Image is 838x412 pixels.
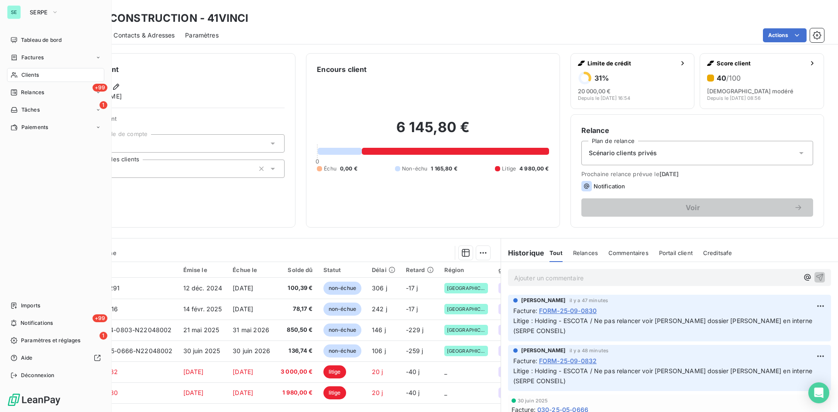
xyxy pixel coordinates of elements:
[570,298,608,303] span: il y a 47 minutes
[7,5,21,19] div: SE
[7,351,104,365] a: Aide
[53,64,285,75] h6: Informations client
[21,71,39,79] span: Clients
[570,53,695,109] button: Limite de crédit31%20 000,00 €Depuis le [DATE] 16:54
[77,10,248,26] h3: VINCI CONSTRUCTION - 41VINCI
[183,347,220,354] span: 30 juin 2025
[447,306,485,312] span: [GEOGRAPHIC_DATA]
[70,115,285,127] span: Propriétés Client
[573,249,598,256] span: Relances
[317,64,367,75] h6: Encours client
[501,248,545,258] h6: Historique
[21,123,48,131] span: Paiements
[323,266,361,273] div: Statut
[700,53,824,109] button: Score client40/100[DEMOGRAPHIC_DATA] modéréDepuis le [DATE] 08:56
[513,317,814,334] span: Litige : Holding - ESCOTA / Ne pas relancer voir [PERSON_NAME] dossier [PERSON_NAME] en interne (...
[594,74,609,82] h6: 31 %
[406,389,420,396] span: -40 j
[513,367,814,385] span: Litige : Holding - ESCOTA / Ne pas relancer voir [PERSON_NAME] dossier [PERSON_NAME] en interne (...
[513,306,537,315] span: Facture :
[233,326,269,334] span: 31 mai 2026
[717,74,741,82] h6: 40
[233,389,253,396] span: [DATE]
[185,31,219,40] span: Paramètres
[502,165,516,173] span: Litige
[100,101,107,109] span: 1
[372,347,386,354] span: 106 j
[707,95,761,101] span: Depuis le [DATE] 08:56
[513,356,537,365] span: Facture :
[7,393,61,407] img: Logo LeanPay
[21,371,55,379] span: Déconnexion
[406,326,424,334] span: -229 j
[444,368,447,375] span: _
[183,326,220,334] span: 21 mai 2025
[372,389,383,396] span: 20 j
[21,36,62,44] span: Tableau de bord
[726,74,741,82] span: /100
[581,170,813,177] span: Prochaine relance prévue le
[402,165,427,173] span: Non-échu
[707,88,793,95] span: [DEMOGRAPHIC_DATA] modéré
[100,332,107,340] span: 1
[21,89,44,96] span: Relances
[570,348,609,353] span: il y a 48 minutes
[21,106,40,114] span: Tâches
[518,398,548,403] span: 30 juin 2025
[233,284,253,292] span: [DATE]
[93,84,107,92] span: +99
[717,60,805,67] span: Score client
[183,368,204,375] span: [DATE]
[323,282,361,295] span: non-échue
[808,382,829,403] div: Open Intercom Messenger
[60,266,173,274] div: Référence
[550,249,563,256] span: Tout
[406,347,423,354] span: -259 j
[444,266,488,273] div: Région
[93,314,107,322] span: +99
[323,365,346,378] span: litige
[183,305,222,313] span: 14 févr. 2025
[594,183,625,190] span: Notification
[281,284,313,293] span: 100,39 €
[323,323,361,337] span: non-échue
[659,249,693,256] span: Portail client
[406,368,420,375] span: -40 j
[539,356,597,365] span: FORM-25-09-0832
[592,204,794,211] span: Voir
[21,354,33,362] span: Aide
[444,389,447,396] span: _
[703,249,732,256] span: Creditsafe
[21,302,40,310] span: Imports
[498,266,550,273] div: generalAccountId
[317,119,549,145] h2: 6 145,80 €
[521,296,566,304] span: [PERSON_NAME]
[372,266,395,273] div: Délai
[763,28,807,42] button: Actions
[608,249,649,256] span: Commentaires
[324,165,337,173] span: Échu
[589,149,657,157] span: Scénario clients privés
[659,170,679,177] span: [DATE]
[21,54,44,61] span: Factures
[21,319,53,327] span: Notifications
[183,284,223,292] span: 12 déc. 2024
[447,327,485,333] span: [GEOGRAPHIC_DATA]
[323,303,361,316] span: non-échue
[431,165,457,173] span: 1 165,80 €
[406,266,434,273] div: Retard
[581,198,813,217] button: Voir
[519,165,549,173] span: 4 980,00 €
[233,368,253,375] span: [DATE]
[183,389,204,396] span: [DATE]
[281,305,313,313] span: 78,17 €
[447,348,485,354] span: [GEOGRAPHIC_DATA]
[323,344,361,358] span: non-échue
[406,305,418,313] span: -17 j
[113,31,175,40] span: Contacts & Adresses
[281,347,313,355] span: 136,74 €
[183,266,223,273] div: Émise le
[233,347,270,354] span: 30 juin 2026
[340,165,357,173] span: 0,00 €
[60,347,173,354] span: RG-S2-030-25-05-0666-N22048002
